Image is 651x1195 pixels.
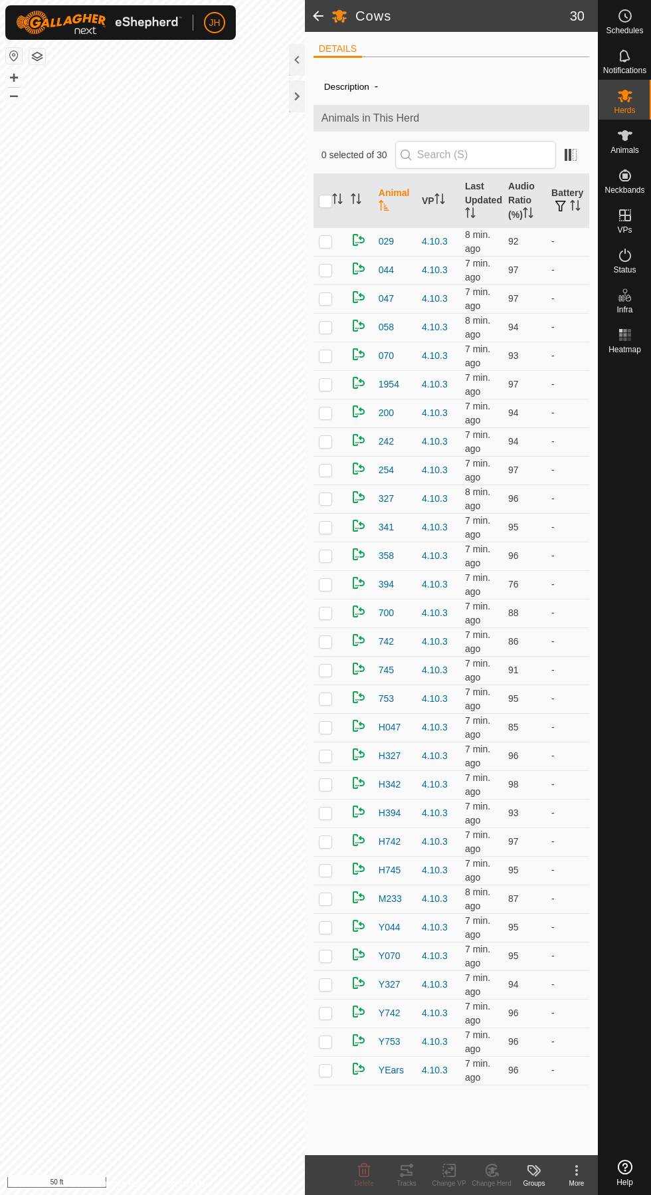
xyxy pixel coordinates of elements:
span: Aug 13, 2025, 12:33 PM [465,829,490,854]
td: - [546,370,589,399]
span: - [369,75,383,97]
td: - [546,342,589,370]
span: 93 [508,350,519,361]
td: - [546,970,589,999]
span: Aug 13, 2025, 12:33 PM [465,1058,490,1083]
td: - [546,770,589,799]
td: - [546,942,589,970]
td: - [546,456,589,485]
td: - [546,827,589,856]
span: Aug 13, 2025, 12:33 PM [465,429,490,454]
a: 4.10.3 [422,1036,448,1047]
label: Description [324,82,369,92]
img: returning on [351,832,367,848]
img: returning on [351,889,367,905]
span: Infra [616,306,632,314]
button: – [6,87,22,103]
img: returning on [351,518,367,534]
span: 327 [379,492,394,506]
a: 4.10.3 [422,1065,448,1075]
a: 4.10.3 [422,836,448,847]
td: - [546,427,589,456]
td: - [546,713,589,742]
span: Animals [610,146,639,154]
span: 358 [379,549,394,563]
span: M233 [379,892,402,906]
td: - [546,513,589,542]
button: Map Layers [29,49,45,64]
a: 4.10.3 [422,979,448,990]
span: Aug 13, 2025, 12:33 PM [465,1001,490,1026]
a: 4.10.3 [422,607,448,618]
span: Delete [355,1180,374,1187]
span: Aug 13, 2025, 12:33 PM [465,715,490,740]
a: 4.10.3 [422,379,448,389]
span: YEars [379,1063,404,1077]
span: Aug 13, 2025, 12:32 PM [465,544,490,568]
span: 96 [508,550,519,561]
span: Herds [614,106,635,114]
span: 200 [379,406,394,420]
span: Y753 [379,1035,401,1049]
span: H745 [379,863,401,877]
a: 4.10.3 [422,265,448,275]
span: Aug 13, 2025, 12:33 PM [465,629,490,654]
a: 4.10.3 [422,865,448,875]
img: returning on [351,975,367,991]
td: - [546,627,589,656]
span: JH [209,16,220,30]
input: Search (S) [395,141,556,169]
td: - [546,1056,589,1085]
span: Aug 13, 2025, 12:33 PM [465,344,490,368]
span: 95 [508,950,519,961]
img: returning on [351,346,367,362]
span: 96 [508,1065,519,1075]
img: returning on [351,546,367,562]
span: 029 [379,235,394,249]
a: 4.10.3 [422,922,448,932]
span: 058 [379,320,394,334]
span: 97 [508,379,519,389]
span: 91 [508,665,519,675]
img: returning on [351,318,367,334]
span: H327 [379,749,401,763]
span: Notifications [603,66,646,74]
p-sorticon: Activate to sort [523,209,533,220]
span: 93 [508,808,519,818]
span: 92 [508,236,519,247]
span: 85 [508,722,519,732]
p-sorticon: Activate to sort [434,195,445,206]
span: 742 [379,635,394,649]
span: H742 [379,835,401,849]
span: Help [616,1178,633,1186]
a: 4.10.3 [422,779,448,790]
img: returning on [351,804,367,819]
span: 96 [508,1008,519,1018]
img: returning on [351,232,367,248]
span: 97 [508,265,519,275]
button: + [6,70,22,86]
img: returning on [351,918,367,934]
span: Aug 13, 2025, 12:32 PM [465,944,490,968]
a: 4.10.3 [422,950,448,961]
img: returning on [351,632,367,648]
span: 047 [379,292,394,306]
span: 76 [508,579,519,590]
p-sorticon: Activate to sort [570,202,581,213]
a: 4.10.3 [422,322,448,332]
td: - [546,284,589,313]
span: 95 [508,522,519,532]
td: - [546,570,589,599]
td: - [546,656,589,685]
span: Aug 13, 2025, 12:32 PM [465,229,490,254]
span: 753 [379,692,394,706]
td: - [546,599,589,627]
a: 4.10.3 [422,350,448,361]
img: returning on [351,432,367,448]
a: 4.10.3 [422,293,448,304]
span: 96 [508,1036,519,1047]
p-sorticon: Activate to sort [351,195,361,206]
span: Aug 13, 2025, 12:33 PM [465,658,490,683]
span: 94 [508,322,519,332]
a: 4.10.3 [422,236,448,247]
